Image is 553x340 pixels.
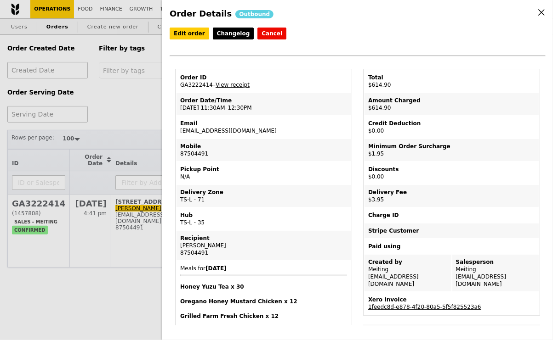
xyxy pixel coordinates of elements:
button: Cancel [257,28,286,39]
div: Xero Invoice [368,296,535,303]
div: Discounts [368,166,535,173]
div: Created by [368,258,448,266]
div: Salesperson [456,258,536,266]
a: Changelog [213,28,254,39]
span: Order Details [170,9,232,18]
h4: Oregano Honey Mustard Chicken x 12 [180,298,347,305]
div: 87504491 [180,249,347,256]
td: $1.95 [365,139,539,161]
td: TS-L - 71 [177,185,351,207]
div: Credit Deduction [368,120,535,127]
div: Minimum Order Surcharge [368,143,535,150]
td: Meiting [EMAIL_ADDRESS][DOMAIN_NAME] [452,255,539,291]
a: Edit order [170,28,209,39]
td: $614.90 [365,70,539,92]
h4: Grilled Farm Fresh Chicken x 12 [180,312,347,320]
div: Delivery Zone [180,189,347,196]
h4: Honey Yuzu Tea x 30 [180,283,347,290]
td: N/A [177,162,351,184]
td: 87504491 [177,139,351,161]
div: Paid using [368,243,535,250]
a: View receipt [216,82,250,88]
span: – [213,82,216,88]
td: $3.95 [365,185,539,207]
td: $0.00 [365,162,539,184]
div: Stripe Customer [368,227,535,234]
div: Charge ID [368,212,535,219]
div: Email [180,120,347,127]
td: $614.90 [365,93,539,115]
b: [DATE] [205,265,227,272]
div: Amount Charged [368,97,535,104]
div: Total [368,74,535,81]
a: 1feedc8d-e878-4f20-80a5-5f5f825523a6 [368,304,481,310]
td: Meiting [EMAIL_ADDRESS][DOMAIN_NAME] [365,255,451,291]
div: Order ID [180,74,347,81]
span: Meals for [180,265,347,334]
div: Delivery Fee [368,189,535,196]
div: Recipient [180,234,347,242]
div: Pickup Point [180,166,347,173]
td: GA3222414 [177,70,351,92]
div: Outbound [235,10,274,18]
div: [PERSON_NAME] [180,242,347,249]
div: Hub [180,212,347,219]
td: [EMAIL_ADDRESS][DOMAIN_NAME] [177,116,351,138]
td: TS-L - 35 [177,208,351,230]
div: Mobile [180,143,347,150]
td: [DATE] 11:30AM–12:30PM [177,93,351,115]
td: $0.00 [365,116,539,138]
div: Order Date/Time [180,97,347,104]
